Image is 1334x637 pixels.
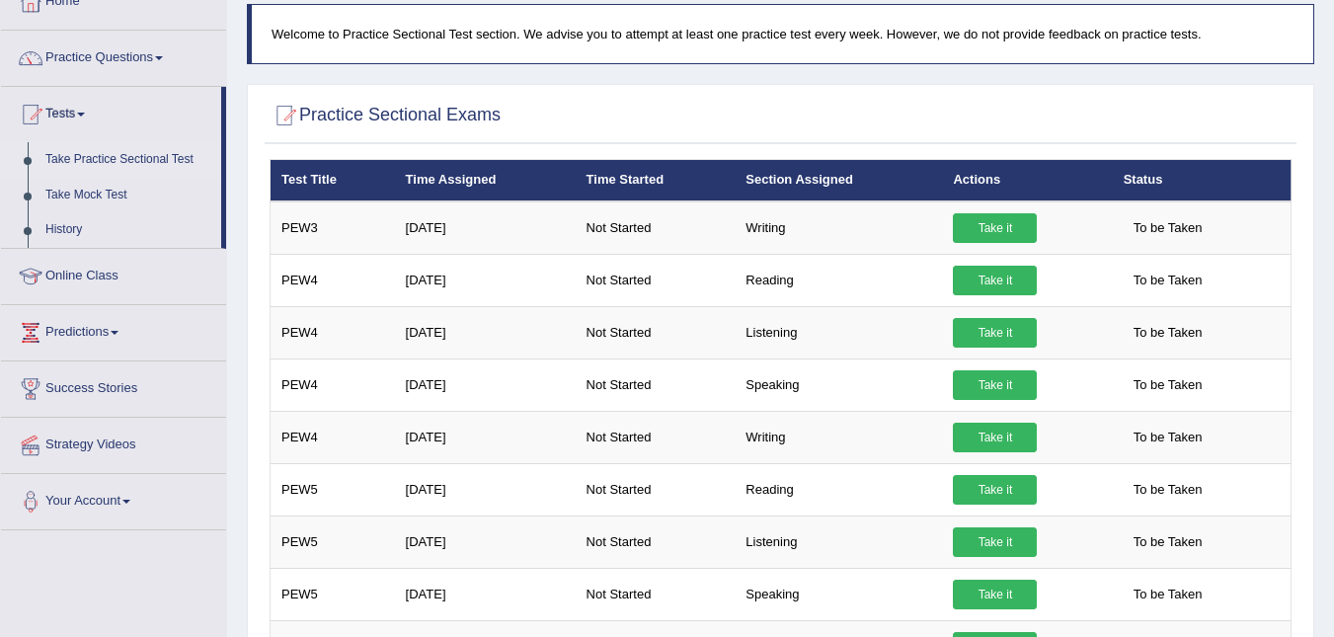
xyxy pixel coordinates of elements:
a: Predictions [1,305,226,355]
td: Not Started [576,306,736,358]
td: Not Started [576,201,736,255]
a: History [37,212,221,248]
span: To be Taken [1124,423,1213,452]
td: [DATE] [395,201,576,255]
td: Reading [735,463,942,516]
a: Strategy Videos [1,418,226,467]
a: Take it [953,475,1037,505]
td: [DATE] [395,254,576,306]
th: Test Title [271,160,395,201]
span: To be Taken [1124,213,1213,243]
a: Your Account [1,474,226,523]
span: To be Taken [1124,266,1213,295]
td: PEW5 [271,516,395,568]
span: To be Taken [1124,475,1213,505]
a: Take Mock Test [37,178,221,213]
a: Take it [953,580,1037,609]
td: Listening [735,516,942,568]
a: Practice Questions [1,31,226,80]
td: PEW5 [271,568,395,620]
span: To be Taken [1124,580,1213,609]
td: Not Started [576,516,736,568]
td: PEW4 [271,254,395,306]
a: Take it [953,370,1037,400]
td: PEW4 [271,358,395,411]
td: Reading [735,254,942,306]
td: Not Started [576,411,736,463]
td: Not Started [576,254,736,306]
a: Take it [953,423,1037,452]
h2: Practice Sectional Exams [270,101,501,130]
th: Actions [942,160,1112,201]
a: Take it [953,213,1037,243]
span: To be Taken [1124,318,1213,348]
td: PEW4 [271,411,395,463]
td: [DATE] [395,568,576,620]
span: To be Taken [1124,370,1213,400]
td: [DATE] [395,411,576,463]
td: Writing [735,411,942,463]
th: Status [1113,160,1292,201]
td: PEW4 [271,306,395,358]
td: [DATE] [395,306,576,358]
td: [DATE] [395,463,576,516]
p: Welcome to Practice Sectional Test section. We advise you to attempt at least one practice test e... [272,25,1294,43]
th: Time Assigned [395,160,576,201]
td: [DATE] [395,516,576,568]
a: Success Stories [1,361,226,411]
td: [DATE] [395,358,576,411]
td: Not Started [576,568,736,620]
td: PEW3 [271,201,395,255]
span: To be Taken [1124,527,1213,557]
a: Take Practice Sectional Test [37,142,221,178]
a: Take it [953,318,1037,348]
th: Section Assigned [735,160,942,201]
td: Not Started [576,358,736,411]
td: Not Started [576,463,736,516]
td: Speaking [735,568,942,620]
a: Take it [953,527,1037,557]
th: Time Started [576,160,736,201]
td: PEW5 [271,463,395,516]
td: Listening [735,306,942,358]
a: Online Class [1,249,226,298]
a: Tests [1,87,221,136]
a: Take it [953,266,1037,295]
td: Writing [735,201,942,255]
td: Speaking [735,358,942,411]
